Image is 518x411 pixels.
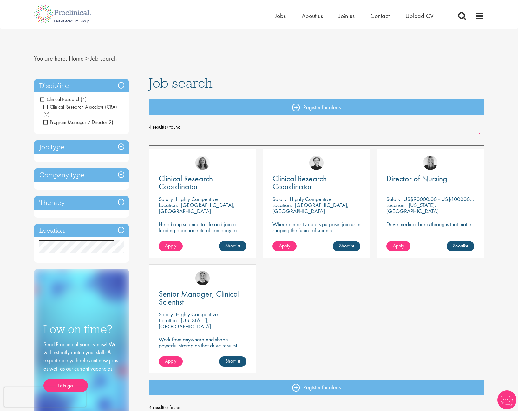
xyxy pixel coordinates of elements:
span: (2) [107,119,113,125]
p: Where curiosity meets purpose-join us in shaping the future of science. [272,221,360,233]
iframe: reCAPTCHA [4,387,86,407]
span: (4) [81,96,87,103]
span: Location: [386,201,406,209]
a: Shortlist [447,241,474,251]
span: Clinical Research Coordinator [272,173,327,192]
span: Apply [279,242,290,249]
h3: Low on time? [43,323,120,335]
p: Highly Competitive [290,195,332,203]
h3: Job type [34,140,129,154]
a: Shortlist [219,356,246,367]
p: Work from anywhere and shape powerful strategies that drive results! Enjoy the freedom of remote ... [159,336,246,360]
span: Job search [90,54,117,63]
span: Location: [159,201,178,209]
span: 4 result(s) found [149,122,484,132]
span: - [36,94,38,104]
a: Register for alerts [149,99,484,115]
p: [US_STATE], [GEOGRAPHIC_DATA] [386,201,439,215]
span: (2) [43,111,49,118]
a: Apply [159,241,183,251]
span: Salary [272,195,287,203]
h3: Company type [34,168,129,182]
h3: Therapy [34,196,129,210]
img: Nico Kohlwes [309,156,324,170]
a: Shortlist [219,241,246,251]
img: Janelle Jones [423,156,437,170]
a: Jobs [275,12,286,20]
span: Location: [159,317,178,324]
h3: Discipline [34,79,129,93]
a: Apply [272,241,297,251]
p: Help bring science to life and join a leading pharmaceutical company to play a key role in delive... [159,221,246,251]
a: Clinical Research Coordinator [272,175,360,191]
a: Clinical Research Coordinator [159,175,246,191]
span: Program Manager / Director [43,119,113,125]
span: Job search [149,74,213,91]
a: Apply [159,356,183,367]
div: Send Proclinical your cv now! We will instantly match your skills & experience with relevant new ... [43,340,120,393]
p: US$90000.00 - US$100000.00 per annum [403,195,502,203]
span: Salary [159,311,173,318]
span: Clinical Research [40,96,81,103]
span: Clinical Research Associate (CRA) [43,104,117,118]
span: You are here: [34,54,67,63]
span: > [85,54,89,63]
h3: Location [34,224,129,238]
a: 1 [475,132,484,139]
p: Highly Competitive [176,195,218,203]
p: [GEOGRAPHIC_DATA], [GEOGRAPHIC_DATA] [272,201,349,215]
a: Senior Manager, Clinical Scientist [159,290,246,306]
span: Salary [159,195,173,203]
span: Senior Manager, Clinical Scientist [159,288,239,307]
p: [US_STATE], [GEOGRAPHIC_DATA] [159,317,211,330]
a: Contact [370,12,390,20]
span: Apply [165,242,176,249]
span: Clinical Research [40,96,87,103]
a: Shortlist [333,241,360,251]
img: Jackie Cerchio [195,156,210,170]
a: Lets go [43,379,88,392]
span: Director of Nursing [386,173,447,184]
a: Director of Nursing [386,175,474,183]
span: Salary [386,195,401,203]
span: Clinical Research Coordinator [159,173,213,192]
span: Clinical Research Associate (CRA) [43,104,117,110]
a: Upload CV [405,12,434,20]
img: Chatbot [497,390,516,409]
a: breadcrumb link [69,54,84,63]
a: Register for alerts [149,380,484,395]
span: Program Manager / Director [43,119,107,125]
span: Location: [272,201,292,209]
p: Highly Competitive [176,311,218,318]
span: Apply [393,242,404,249]
a: Apply [386,241,410,251]
span: Apply [165,358,176,364]
p: Drive medical breakthroughs that matter. [386,221,474,227]
a: Join us [339,12,355,20]
a: About us [302,12,323,20]
p: [GEOGRAPHIC_DATA], [GEOGRAPHIC_DATA] [159,201,235,215]
img: Bo Forsen [195,271,210,285]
